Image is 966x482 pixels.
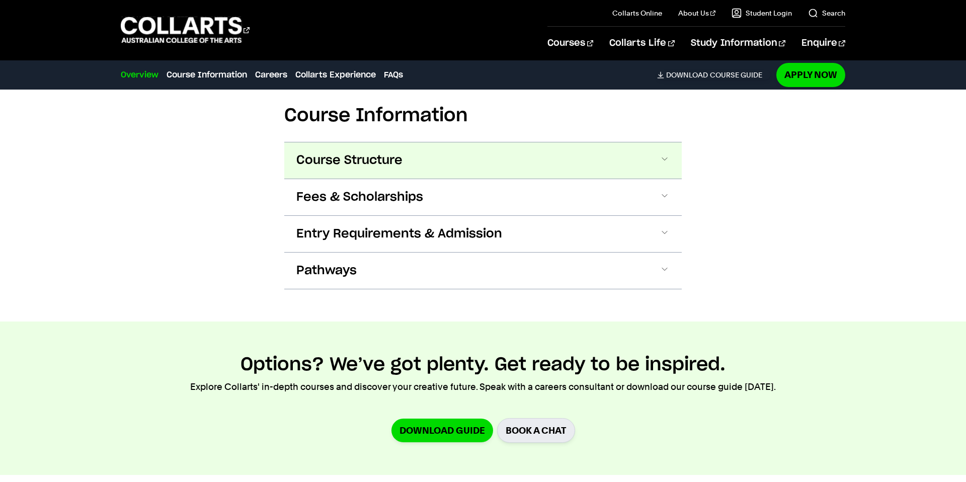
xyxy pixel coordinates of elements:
[666,70,708,79] span: Download
[296,263,357,279] span: Pathways
[284,253,682,289] button: Pathways
[295,69,376,81] a: Collarts Experience
[497,418,575,443] a: BOOK A CHAT
[121,69,158,81] a: Overview
[391,419,493,442] a: Download Guide
[384,69,403,81] a: FAQs
[691,27,785,60] a: Study Information
[190,380,776,394] p: Explore Collarts' in-depth courses and discover your creative future. Speak with a careers consul...
[808,8,845,18] a: Search
[678,8,715,18] a: About Us
[167,69,247,81] a: Course Information
[284,216,682,252] button: Entry Requirements & Admission
[776,63,845,87] a: Apply Now
[657,70,770,79] a: DownloadCourse Guide
[296,152,403,169] span: Course Structure
[547,27,593,60] a: Courses
[732,8,792,18] a: Student Login
[284,142,682,179] button: Course Structure
[121,16,250,44] div: Go to homepage
[612,8,662,18] a: Collarts Online
[284,179,682,215] button: Fees & Scholarships
[240,354,726,376] h2: Options? We’ve got plenty. Get ready to be inspired.
[801,27,845,60] a: Enquire
[296,189,423,205] span: Fees & Scholarships
[296,226,502,242] span: Entry Requirements & Admission
[255,69,287,81] a: Careers
[284,105,682,127] h2: Course Information
[609,27,674,60] a: Collarts Life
